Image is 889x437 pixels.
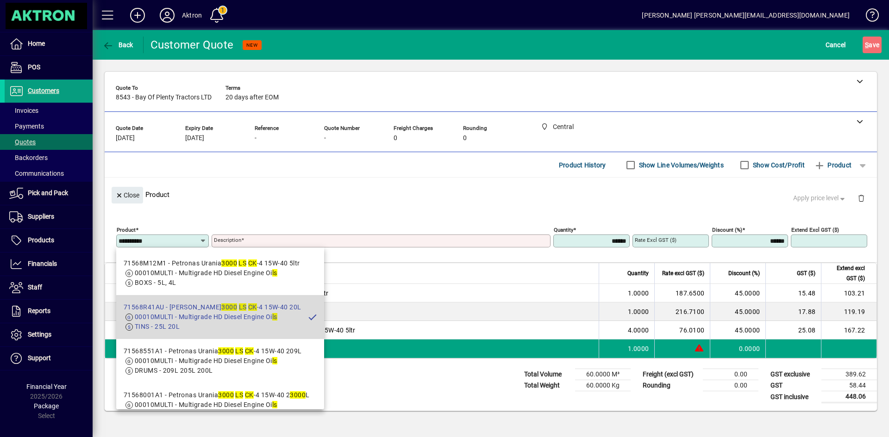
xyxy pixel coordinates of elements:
[102,41,133,49] span: Back
[554,227,573,233] mat-label: Quantity
[765,302,821,321] td: 17.88
[255,135,257,142] span: -
[863,37,882,53] button: Save
[150,37,234,52] div: Customer Quote
[5,276,93,299] a: Staff
[28,63,40,71] span: POS
[214,237,241,243] mat-label: Description
[850,194,872,202] app-page-header-button: Delete
[710,284,765,302] td: 45.0000
[191,307,201,317] span: Central
[105,178,877,211] div: Product
[660,326,704,335] div: 76.0100
[628,307,649,316] span: 1.0000
[5,134,93,150] a: Quotes
[662,268,704,278] span: Rate excl GST ($)
[28,331,51,338] span: Settings
[115,188,139,203] span: Close
[865,41,869,49] span: S
[520,380,575,391] td: Total Weight
[28,87,59,94] span: Customers
[789,190,851,207] button: Apply price level
[559,158,606,172] span: Product History
[628,326,649,335] span: 4.0000
[28,189,68,197] span: Pick and Pack
[766,391,821,403] td: GST inclusive
[140,268,151,278] span: Item
[660,307,704,316] div: 216.7100
[229,268,257,278] span: Description
[140,289,168,298] div: 1AAT020
[575,369,631,380] td: 60.0000 M³
[182,8,202,23] div: Aktron
[628,289,649,298] span: 1.0000
[100,37,136,53] button: Back
[116,94,212,101] span: 8543 - Bay Of Plenty Tractors LTD
[627,268,649,278] span: Quantity
[712,227,742,233] mat-label: Discount (%)
[821,321,876,339] td: 167.22
[520,369,575,380] td: Total Volume
[214,247,543,257] mat-error: Required
[710,302,765,321] td: 45.0000
[826,37,846,52] span: Cancel
[28,283,42,291] span: Staff
[635,237,676,243] mat-label: Rate excl GST ($)
[638,369,703,380] td: Freight (excl GST)
[34,402,59,410] span: Package
[821,380,877,391] td: 58.44
[765,321,821,339] td: 25.08
[28,354,51,362] span: Support
[821,302,876,321] td: 119.19
[575,380,631,391] td: 60.0000 Kg
[821,369,877,380] td: 389.62
[5,118,93,134] a: Payments
[9,107,38,114] span: Invoices
[28,260,57,267] span: Financials
[324,135,326,142] span: -
[5,300,93,323] a: Reports
[191,325,201,335] span: Central
[765,284,821,302] td: 15.48
[555,157,610,173] button: Product History
[5,347,93,370] a: Support
[229,289,329,298] span: Axsyn Agtrans UTTO 10w30 20ltr
[5,56,93,79] a: POS
[5,166,93,181] a: Communications
[394,135,397,142] span: 0
[859,2,877,32] a: Knowledge Base
[827,263,865,283] span: Extend excl GST ($)
[628,344,649,353] span: 1.0000
[751,160,805,170] label: Show Cost/Profit
[638,380,703,391] td: Rounding
[140,326,182,335] div: 71568M12M1
[5,252,93,276] a: Financials
[5,150,93,166] a: Backorders
[797,268,815,278] span: GST ($)
[207,344,218,354] span: Central
[821,391,877,403] td: 448.06
[9,138,36,146] span: Quotes
[109,191,145,199] app-page-header-button: Close
[191,288,201,298] span: Central
[246,42,258,48] span: NEW
[703,369,758,380] td: 0.00
[766,369,821,380] td: GST exclusive
[791,227,839,233] mat-label: Extend excl GST ($)
[728,268,760,278] span: Discount (%)
[710,339,765,358] td: 0.0000
[637,160,724,170] label: Show Line Volumes/Weights
[116,135,135,142] span: [DATE]
[152,7,182,24] button: Profile
[26,383,67,390] span: Financial Year
[865,37,879,52] span: ave
[5,103,93,118] a: Invoices
[463,135,467,142] span: 0
[766,380,821,391] td: GST
[28,307,50,314] span: Reports
[28,236,54,244] span: Products
[642,8,850,23] div: [PERSON_NAME] [PERSON_NAME][EMAIL_ADDRESS][DOMAIN_NAME]
[117,227,136,233] mat-label: Product
[5,205,93,228] a: Suppliers
[5,32,93,55] a: Home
